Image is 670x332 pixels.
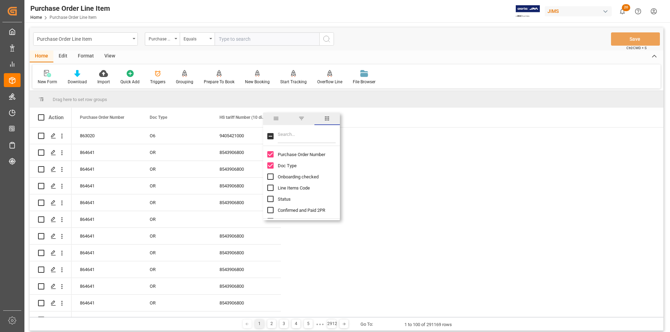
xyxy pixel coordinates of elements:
span: Purchase Order Number [80,115,124,120]
div: JIMS [545,6,612,16]
button: open menu [33,32,138,46]
div: Press SPACE to select this row. [30,194,72,211]
button: Save [611,32,660,46]
div: 8543906800 [211,311,281,328]
div: New Booking [245,79,270,85]
span: HS tariff Number (10 digit classification code) [219,115,266,120]
div: Triggers [150,79,165,85]
div: Download [68,79,87,85]
div: Purchase Order Line Item [30,3,110,14]
div: 2912 [327,319,336,328]
div: 864641 [72,278,141,294]
div: 8543906800 [211,194,281,211]
span: Purchase Order Number [278,152,325,157]
span: Confirmed and Paid 2PR [278,208,325,213]
div: Quick Add [120,79,140,85]
div: Press SPACE to select this row. [72,128,281,144]
div: 5 [304,319,313,328]
span: Ctrl/CMD + S [626,45,647,51]
div: OR [141,295,211,311]
div: 8543906800 [211,245,281,261]
div: Status column toggle visibility (hidden) [267,193,344,204]
div: 8543906800 [211,178,281,194]
div: Edit [53,51,73,62]
div: View [99,51,120,62]
div: Import [97,79,110,85]
div: Press SPACE to select this row. [72,194,281,211]
div: Ready to ship column toggle visibility (hidden) [267,216,344,227]
div: 864641 [72,311,141,328]
span: columns [314,113,340,125]
div: Purchase Order Number [149,34,172,42]
span: Drag here to set row groups [53,97,107,102]
div: Press SPACE to select this row. [72,261,281,278]
div: 8543906800 [211,278,281,294]
div: OR [141,228,211,244]
div: Press SPACE to select this row. [72,211,281,228]
div: OR [141,278,211,294]
div: Action [49,114,64,121]
div: Press SPACE to select this row. [72,144,281,161]
div: Press SPACE to select this row. [30,211,72,228]
div: 9405421000 [211,128,281,144]
button: search button [319,32,334,46]
div: File Browser [353,79,375,85]
div: Press SPACE to select this row. [72,245,281,261]
div: Doc Type column toggle visibility (visible) [267,160,344,171]
div: 864641 [72,144,141,161]
img: Exertis%20JAM%20-%20Email%20Logo.jpg_1722504956.jpg [516,5,540,17]
button: open menu [180,32,215,46]
input: Type to search [215,32,319,46]
div: Equals [184,34,207,42]
span: Doc Type [278,163,297,168]
div: 1 [255,319,264,328]
div: Confirmed and Paid 2PR column toggle visibility (hidden) [267,204,344,216]
div: Press SPACE to select this row. [72,278,281,295]
div: OR [141,161,211,177]
div: OR [141,245,211,261]
input: Filter Columns Input [278,129,336,143]
div: Press SPACE to select this row. [30,144,72,161]
div: OR [141,261,211,278]
div: 3 [280,319,288,328]
div: Prepare To Book [204,79,234,85]
div: Onboarding checked column toggle visibility (hidden) [267,171,344,182]
div: New Form [38,79,57,85]
div: 8543906800 [211,144,281,161]
div: Overflow Line [317,79,342,85]
div: 8543906800 [211,161,281,177]
button: open menu [145,32,180,46]
div: 864641 [72,228,141,244]
div: 8543906800 [211,261,281,278]
span: Doc Type [150,115,167,120]
div: Press SPACE to select this row. [30,128,72,144]
div: Press SPACE to select this row. [30,161,72,178]
div: Start Tracking [280,79,307,85]
div: 864641 [72,194,141,211]
div: Press SPACE to select this row. [72,178,281,194]
div: 863020 [72,128,141,144]
div: 864641 [72,295,141,311]
div: Press SPACE to select this row. [30,245,72,261]
div: Press SPACE to select this row. [30,178,72,194]
div: Line Items Code column toggle visibility (hidden) [267,182,344,193]
div: Press SPACE to select this row. [30,295,72,311]
div: 8543906800 [211,295,281,311]
div: Press SPACE to select this row. [72,161,281,178]
div: 1 to 100 of 291169 rows [404,321,452,328]
span: filter [289,113,314,125]
span: general [263,113,289,125]
div: Purchase Order Line Item [37,34,130,43]
div: 8543906800 [211,228,281,244]
span: Onboarding checked [278,174,319,179]
div: Press SPACE to select this row. [72,295,281,311]
span: Line Items Code [278,185,310,191]
div: 2 [267,319,276,328]
div: OR [141,211,211,227]
div: OR [141,144,211,161]
div: Press SPACE to select this row. [30,228,72,245]
div: 864641 [72,211,141,227]
div: 864641 [72,161,141,177]
div: 864641 [72,245,141,261]
div: 864641 [72,261,141,278]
